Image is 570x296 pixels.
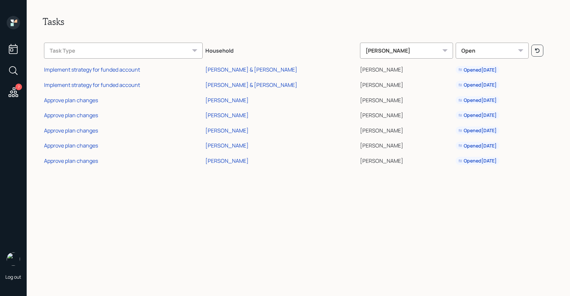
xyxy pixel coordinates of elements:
[458,157,497,164] div: Opened [DATE]
[43,16,554,27] h2: Tasks
[44,97,98,104] div: Approve plan changes
[458,67,497,73] div: Opened [DATE]
[15,84,22,90] div: 7
[359,152,455,167] td: [PERSON_NAME]
[359,107,455,122] td: [PERSON_NAME]
[458,143,497,149] div: Opened [DATE]
[44,81,140,89] div: Implement strategy for funded account
[458,82,497,88] div: Opened [DATE]
[205,112,249,119] div: [PERSON_NAME]
[44,43,203,59] div: Task Type
[205,142,249,149] div: [PERSON_NAME]
[456,43,529,59] div: Open
[44,66,140,73] div: Implement strategy for funded account
[359,61,455,77] td: [PERSON_NAME]
[205,81,297,89] div: [PERSON_NAME] & [PERSON_NAME]
[359,137,455,152] td: [PERSON_NAME]
[205,97,249,104] div: [PERSON_NAME]
[204,38,359,61] th: Household
[44,157,98,164] div: Approve plan changes
[7,252,20,266] img: sami-boghos-headshot.png
[44,142,98,149] div: Approve plan changes
[359,92,455,107] td: [PERSON_NAME]
[458,127,497,134] div: Opened [DATE]
[205,127,249,134] div: [PERSON_NAME]
[359,76,455,92] td: [PERSON_NAME]
[359,122,455,137] td: [PERSON_NAME]
[5,274,21,280] div: Log out
[205,157,249,164] div: [PERSON_NAME]
[205,66,297,73] div: [PERSON_NAME] & [PERSON_NAME]
[360,43,453,59] div: [PERSON_NAME]
[458,97,497,104] div: Opened [DATE]
[44,112,98,119] div: Approve plan changes
[458,112,497,119] div: Opened [DATE]
[44,127,98,134] div: Approve plan changes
